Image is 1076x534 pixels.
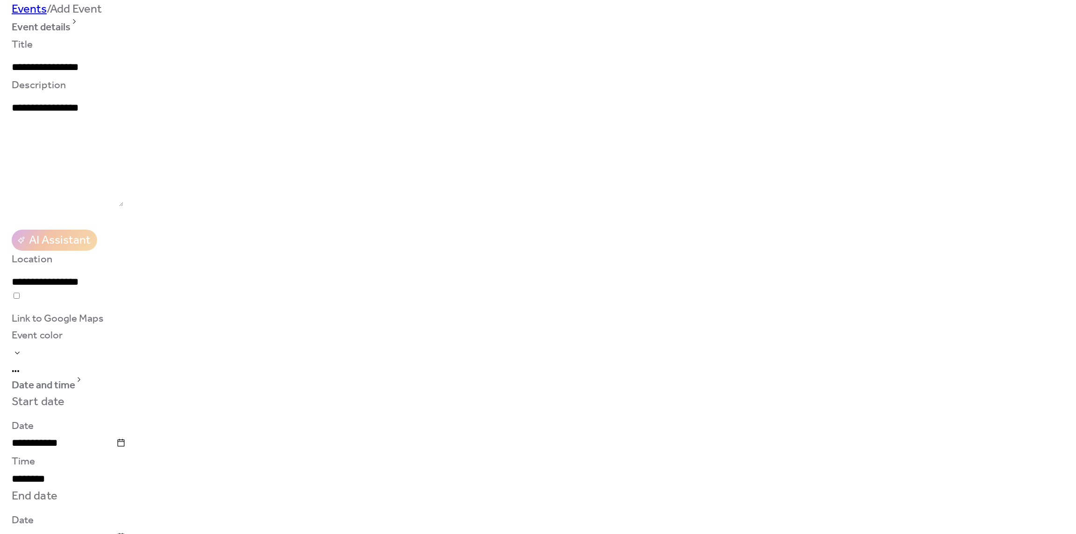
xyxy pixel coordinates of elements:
span: Date [12,511,34,529]
span: Date and time [12,376,75,394]
div: Event color [12,327,1062,344]
span: Event details [12,19,71,36]
div: ••• [12,367,1064,376]
span: Date [12,417,34,435]
div: Location [12,251,114,268]
input: Link to Google Maps [14,293,20,299]
div: End date [12,488,1062,506]
div: Description [12,77,121,94]
span: Time [12,453,35,471]
div: Start date [12,393,1062,411]
div: Title [12,36,114,54]
span: Link to Google Maps [12,309,104,327]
